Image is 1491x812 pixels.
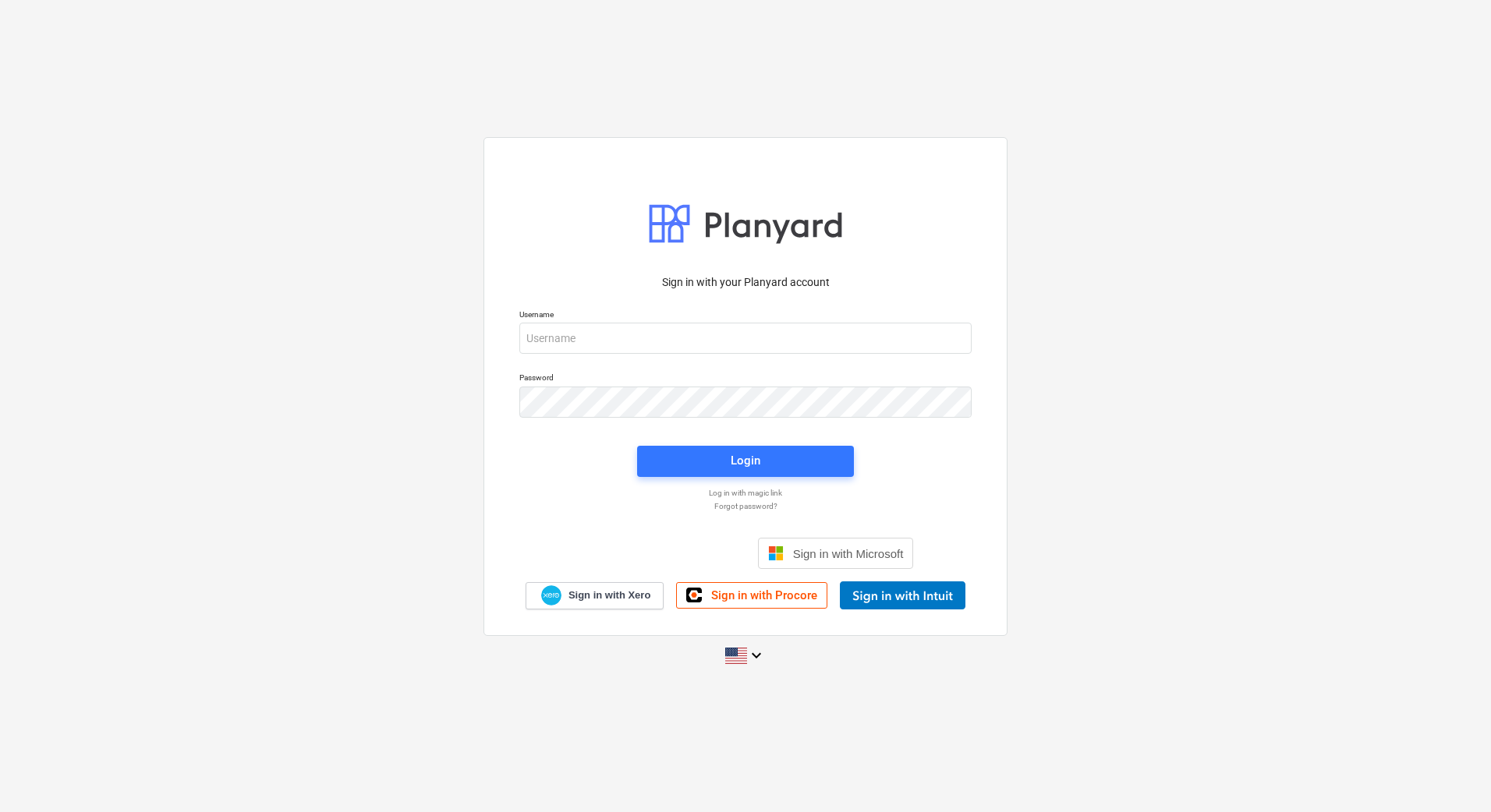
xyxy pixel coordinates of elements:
[519,274,972,291] p: Sign in with your Planyard account
[711,588,817,602] span: Sign in with Procore
[526,582,664,609] a: Sign in with Xero
[519,372,972,386] p: Password
[568,588,650,602] span: Sign in with Xero
[747,646,766,665] i: keyboard_arrow_down
[512,501,979,511] a: Forgot password?
[768,545,784,561] img: Microsoft logo
[570,536,753,570] iframe: Poga Pierakstīties ar Google kontu
[512,488,979,498] a: Log in with magic link
[519,309,972,323] p: Username
[519,323,972,354] input: Username
[1413,737,1491,812] iframe: Chat Widget
[731,450,760,471] div: Login
[637,446,854,477] button: Login
[541,585,561,606] img: Xero logo
[793,547,904,560] span: Sign in with Microsoft
[676,582,827,609] a: Sign in with Procore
